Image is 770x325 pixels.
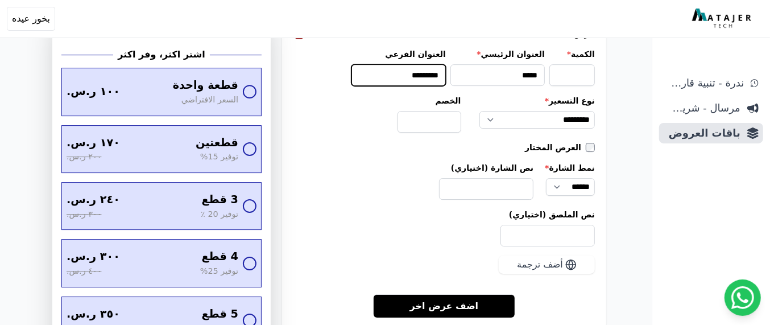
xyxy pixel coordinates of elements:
[499,256,595,274] button: أضف ترجمة
[479,95,595,106] label: نوع التسعير
[450,48,545,60] label: العنوان الرئيسي
[664,100,740,116] span: مرسال - شريط دعاية
[173,78,238,94] span: قطعة واحدة
[692,9,754,29] img: MatajerTech Logo
[374,294,515,318] a: اضف عرض اخر
[196,135,238,151] span: قطعتين
[67,249,120,266] span: ٣٠٠ ر.س.
[293,209,595,220] label: نص الملصق (اختياري)
[517,258,563,271] span: أضف ترجمة
[549,48,595,60] label: الكمية
[201,208,238,221] span: توفير 20 ٪
[202,192,238,208] span: 3 قطع
[351,48,446,60] label: العنوان الفرعي
[398,95,461,106] label: الخصم
[7,7,55,31] button: بخور عيده
[200,151,238,164] span: توفير 15%
[664,125,740,141] span: باقات العروض
[67,151,101,164] span: ٢٠٠ ر.س.
[67,135,120,151] span: ١٧٠ ر.س.
[67,266,101,278] span: ٤٠٠ ر.س.
[200,266,238,278] span: توفير 25%
[67,84,120,100] span: ١٠٠ ر.س.
[12,12,50,26] span: بخور عيده
[67,192,120,208] span: ٢٤٠ ر.س.
[202,306,238,323] span: 5 قطع
[118,48,205,61] h2: اشتر اكثر، وفر اكثر
[664,75,744,91] span: ندرة - تنبية قارب علي النفاذ
[181,94,238,106] span: السعر الافتراضي
[439,162,533,174] label: نص الشارة (اختياري)
[545,162,595,174] label: نمط الشارة
[67,306,120,323] span: ٣٥٠ ر.س.
[525,142,586,153] label: العرض المختار
[202,249,238,266] span: 4 قطع
[67,208,101,221] span: ٣٠٠ ر.س.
